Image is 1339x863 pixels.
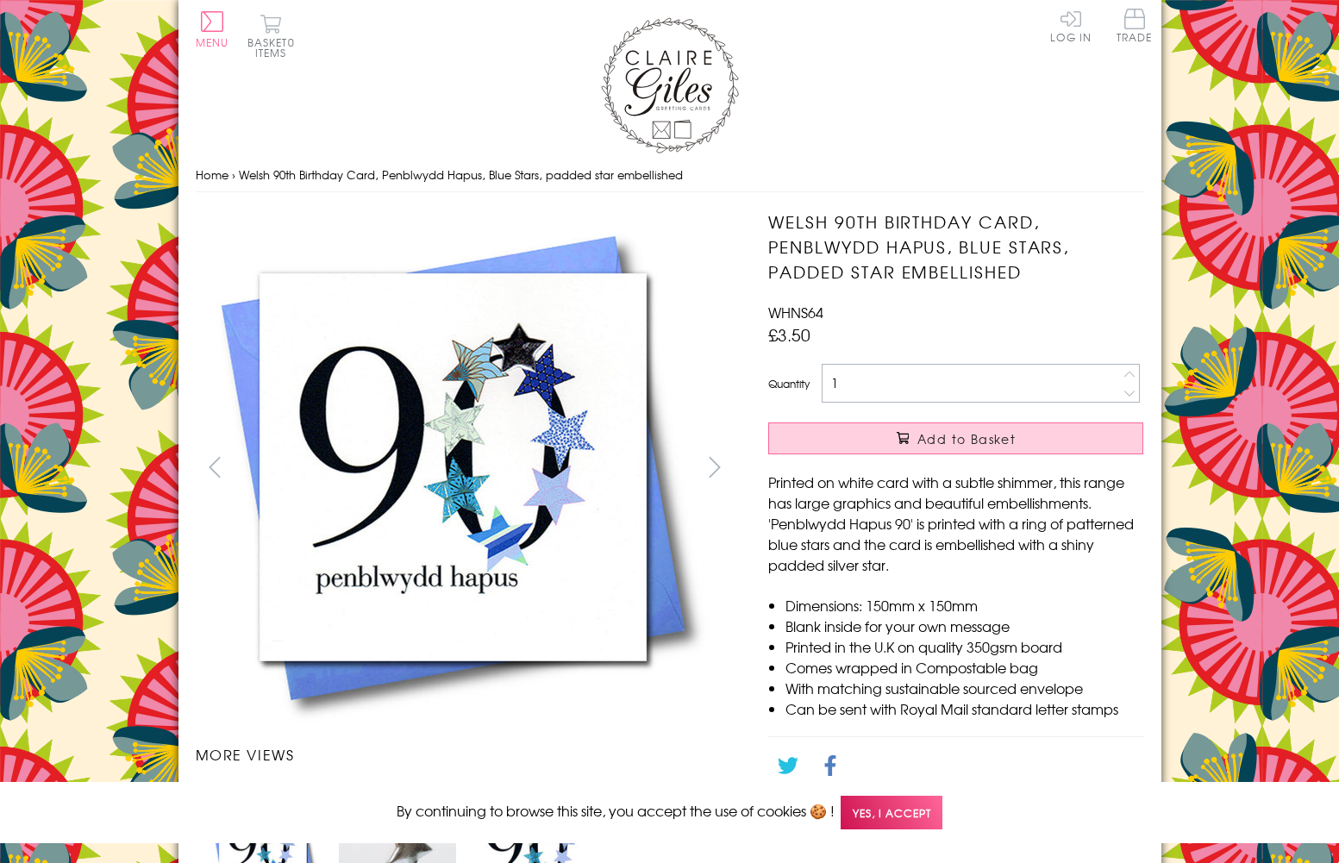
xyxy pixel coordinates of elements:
span: Welsh 90th Birthday Card, Penblwydd Hapus, Blue Stars, padded star embellished [239,166,683,183]
button: Menu [196,11,229,47]
button: prev [196,447,235,486]
span: 0 items [255,34,295,60]
button: Basket0 items [247,14,295,58]
span: › [232,166,235,183]
a: Home [196,166,228,183]
li: Printed in the U.K on quality 350gsm board [785,636,1143,657]
li: Blank inside for your own message [785,616,1143,636]
span: WHNS64 [768,302,823,322]
button: Add to Basket [768,422,1143,454]
li: Can be sent with Royal Mail standard letter stamps [785,698,1143,719]
a: Trade [1117,9,1153,46]
nav: breadcrumbs [196,158,1144,193]
span: Menu [196,34,229,50]
li: Comes wrapped in Compostable bag [785,657,1143,678]
h3: More views [196,744,735,765]
button: next [695,447,734,486]
label: Quantity [768,376,810,391]
img: Claire Giles Greetings Cards [601,17,739,153]
li: With matching sustainable sourced envelope [785,678,1143,698]
li: Dimensions: 150mm x 150mm [785,595,1143,616]
a: Log In [1050,9,1092,42]
span: Yes, I accept [841,796,942,829]
span: Trade [1117,9,1153,42]
img: Welsh 90th Birthday Card, Penblwydd Hapus, Blue Stars, padded star embellished [196,209,713,727]
span: Add to Basket [917,430,1016,447]
p: Printed on white card with a subtle shimmer, this range has large graphics and beautiful embellis... [768,472,1143,575]
span: £3.50 [768,322,810,347]
h1: Welsh 90th Birthday Card, Penblwydd Hapus, Blue Stars, padded star embellished [768,209,1143,284]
